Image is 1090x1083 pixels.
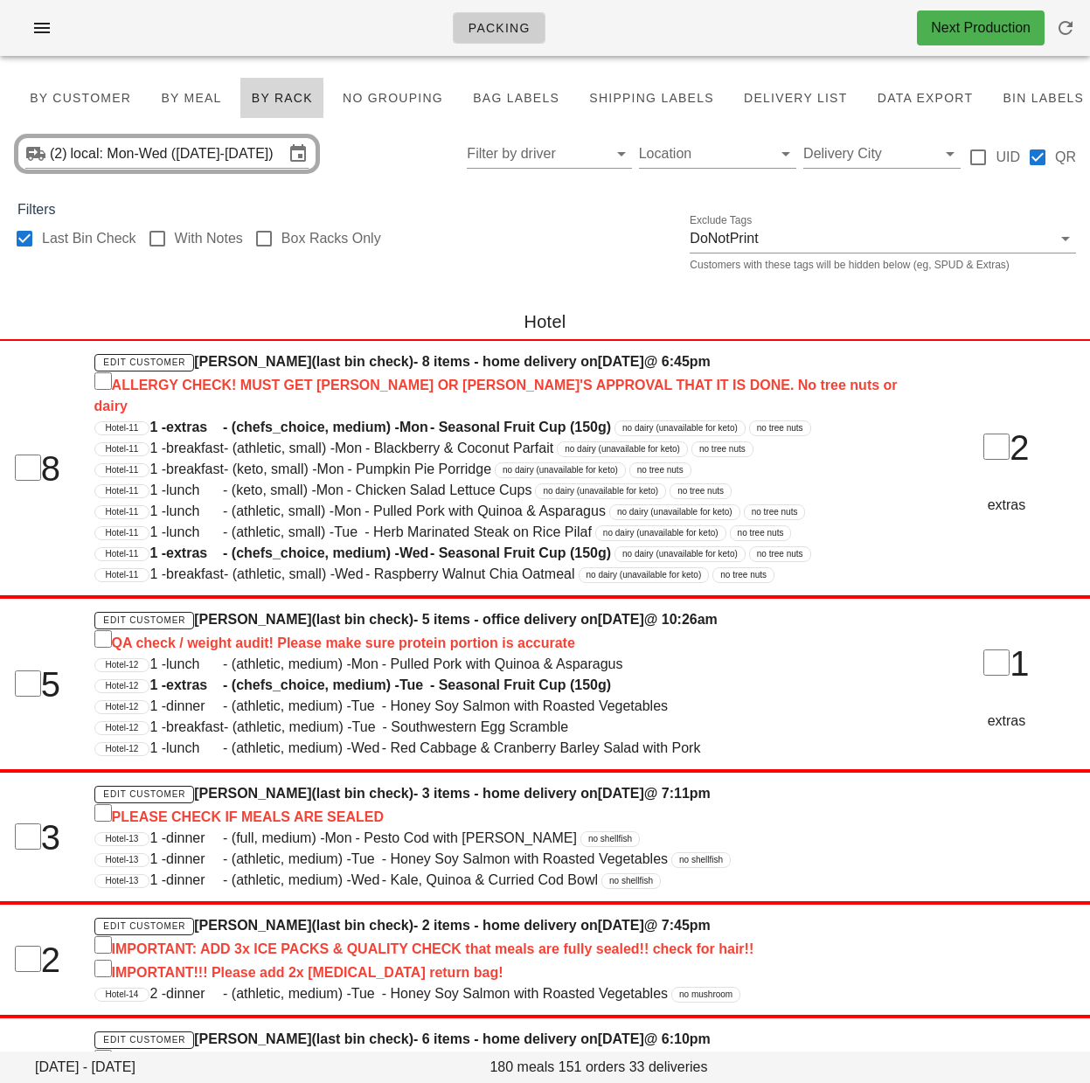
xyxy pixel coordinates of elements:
span: lunch [166,654,223,675]
span: Wed [399,543,430,564]
a: Edit Customer [94,1031,195,1049]
span: [DATE] [598,354,644,369]
span: 1 - - (full, medium) - - Pesto Cod with [PERSON_NAME] [149,830,577,845]
span: Data Export [877,91,974,105]
span: Mon [399,417,430,438]
span: Wed [351,738,382,759]
span: Edit Customer [102,358,185,367]
div: ALLERGY CHECK! MUST GET [PERSON_NAME] OR [PERSON_NAME]'S APPROVAL THAT IT IS DONE. No tree nuts o... [94,372,904,417]
span: Wed [351,870,382,891]
div: Exclude TagsDoNotPrint [690,225,1076,253]
div: (2) [50,145,71,163]
span: 1 - - (keto, small) - - Chicken Salad Lettuce Cups [149,482,531,497]
span: Hotel-12 [106,722,139,734]
span: 1 - - (keto, small) - - Pumpkin Pie Porridge [149,462,491,476]
span: Mon [351,654,382,675]
label: QR [1055,149,1076,166]
button: No grouping [331,77,455,119]
a: Packing [453,12,545,44]
span: @ 7:11pm [644,786,711,801]
span: 1 - - (athletic, medium) - - Honey Soy Salmon with Roasted Vegetables [149,851,668,866]
span: Bin Labels [1002,91,1084,105]
span: Tue [334,522,364,543]
span: extras [166,417,223,438]
span: @ 10:26am [644,612,718,627]
div: QA CHECK - Please make sure meals are fully sealed! [94,1050,904,1073]
span: Hotel-14 [106,989,139,1001]
span: @ 6:45pm [644,354,711,369]
div: QA check / weight audit! Please make sure protein portion is accurate [94,630,904,654]
span: Wed [335,564,365,585]
span: 1 - - (athletic, small) - - Blackberry & Coconut Parfait [149,441,553,455]
span: Mon [335,438,365,459]
span: Tue [352,717,383,738]
div: Location [639,140,796,168]
button: Shipping Labels [578,77,726,119]
span: 1 - - (athletic, medium) - - Kale, Quinoa & Curried Cod Bowl [149,872,598,887]
span: lunch [166,480,223,501]
span: extras [166,675,223,696]
span: Tue [399,675,430,696]
span: Hotel-11 [106,548,139,560]
span: Edit Customer [102,615,185,625]
span: dinner [166,828,223,849]
span: breakfast [166,717,224,738]
div: Filter by driver [467,140,631,168]
button: Data Export [866,77,985,119]
button: By Meal [149,77,233,119]
span: Hotel-13 [106,875,139,887]
span: 1 - - (athletic, medium) - - Honey Soy Salmon with Roasted Vegetables [149,698,668,713]
div: 2 [925,421,1088,474]
div: DoNotPrint [690,231,758,246]
span: No grouping [342,91,443,105]
span: @ 6:10pm [644,1031,711,1046]
span: 1 - - (chefs_choice, medium) - - Seasonal Fruit Cup (150g) [149,677,611,692]
span: dinner [166,870,223,891]
div: PLEASE CHECK IF MEALS ARE SEALED [94,804,904,828]
span: Bag Labels [472,91,559,105]
span: Tue [351,983,382,1004]
div: Delivery City [803,140,961,168]
button: By Customer [17,77,142,119]
span: breakfast [166,459,224,480]
h4: [PERSON_NAME] - 3 items - home delivery on [94,783,904,828]
span: 2 - - (athletic, medium) - - Honey Soy Salmon with Roasted Vegetables [149,986,668,1001]
label: Exclude Tags [690,214,752,227]
span: (last bin check) [311,918,413,933]
span: By Customer [29,91,131,105]
span: Hotel-13 [106,854,139,866]
span: (last bin check) [311,1031,413,1046]
span: Mon [334,501,364,522]
span: Hotel-12 [106,659,139,671]
span: Hotel-12 [106,701,139,713]
a: Edit Customer [94,612,195,629]
span: 1 - - (athletic, small) - - Herb Marinated Steak on Rice Pilaf [149,524,591,539]
span: [DATE] [598,786,644,801]
span: Hotel-11 [106,443,139,455]
span: lunch [166,501,223,522]
span: [DATE] [598,612,644,627]
span: dinner [166,696,223,717]
span: 1 - - (athletic, small) - - Raspberry Walnut Chia Oatmeal [149,566,574,581]
span: Delivery List [743,91,848,105]
span: Edit Customer [102,1035,185,1045]
span: Shipping Labels [588,91,714,105]
label: Box Racks Only [281,230,381,247]
span: Mon [316,480,347,501]
span: Hotel-11 [106,464,139,476]
span: Hotel-11 [106,569,139,581]
span: Hotel-11 [106,527,139,539]
span: (last bin check) [311,786,413,801]
span: [DATE] [598,918,644,933]
span: (last bin check) [311,612,413,627]
span: Edit Customer [102,921,185,931]
span: By Meal [160,91,221,105]
span: 1 - - (athletic, medium) - - Red Cabbage & Cranberry Barley Salad with Pork [149,740,700,755]
button: By Rack [240,77,324,119]
span: breakfast [166,438,224,459]
span: Tue [351,696,382,717]
span: 1 - - (athletic, medium) - - Southwestern Egg Scramble [149,719,568,734]
span: [DATE] [598,1031,644,1046]
span: breakfast [166,564,224,585]
span: Mon [325,828,356,849]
